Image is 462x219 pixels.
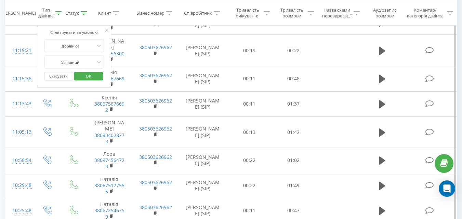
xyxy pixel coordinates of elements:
td: Лора [87,148,132,173]
button: Скасувати [44,72,73,81]
div: Бізнес номер [136,10,164,16]
div: Назва схеми переадресації [322,7,352,19]
td: [PERSON_NAME] [87,117,132,148]
td: Ксенія [87,91,132,117]
a: 380503626962 [139,125,172,132]
td: [PERSON_NAME] (SIP) [178,35,227,66]
td: 00:11 [227,66,272,92]
div: 10:58:54 [12,154,27,167]
div: Коментар/категорія дзвінка [405,7,445,19]
a: 380503626962 [139,204,172,210]
td: [PERSON_NAME] (SIP) [178,173,227,198]
a: 380974564723 [94,157,124,169]
td: Наталія [87,173,132,198]
td: 00:11 [227,91,272,117]
a: 380675127555 [94,182,124,195]
div: Аудіозапис розмови [368,7,402,19]
div: Open Intercom Messenger [439,180,455,197]
div: Тривалість очікування [234,7,262,19]
a: 380675676692 [94,100,124,113]
a: 380934028773 [94,132,124,145]
td: 00:48 [272,66,316,92]
div: Статус [65,10,79,16]
td: 00:19 [227,35,272,66]
a: 380503626962 [139,179,172,186]
div: Клієнт [98,10,111,16]
div: 11:05:13 [12,125,27,139]
td: 01:42 [272,117,316,148]
td: [PERSON_NAME] (SIP) [178,117,227,148]
div: Співробітник [184,10,212,16]
div: Фільтрувати за умовою [44,29,104,36]
td: 01:37 [272,91,316,117]
td: 00:22 [227,173,272,198]
td: [PERSON_NAME] (SIP) [178,148,227,173]
td: 01:02 [272,148,316,173]
a: 380503626962 [139,72,172,79]
div: Тип дзвінка [38,7,54,19]
div: [PERSON_NAME] [1,10,36,16]
a: 380503626962 [139,44,172,51]
td: 01:49 [272,173,316,198]
button: OK [74,72,103,81]
div: Тривалість розмови [278,7,306,19]
a: 380503626962 [139,154,172,160]
div: 10:25:48 [12,204,27,217]
div: 11:15:38 [12,72,27,85]
td: 00:22 [272,35,316,66]
td: 00:22 [227,148,272,173]
td: 00:13 [227,117,272,148]
span: OK [79,71,98,81]
td: [PERSON_NAME] (SIP) [178,91,227,117]
div: 10:29:48 [12,179,27,192]
a: 380503626962 [139,97,172,104]
div: 11:19:21 [12,44,27,57]
div: 11:13:43 [12,97,27,110]
td: [PERSON_NAME] (SIP) [178,66,227,92]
